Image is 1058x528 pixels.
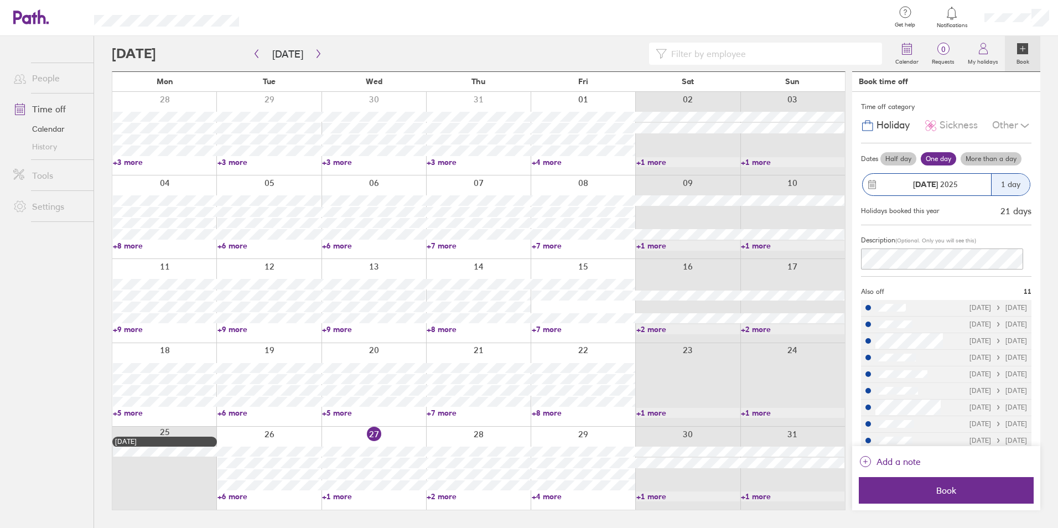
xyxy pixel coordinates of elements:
span: 2025 [913,180,958,189]
a: +9 more [322,324,426,334]
label: Half day [880,152,916,165]
a: +7 more [532,241,635,251]
a: +5 more [113,408,216,418]
span: Add a note [877,453,921,470]
a: +3 more [322,157,426,167]
label: Calendar [889,55,925,65]
a: +1 more [636,241,740,251]
label: Book [1010,55,1036,65]
a: +9 more [113,324,216,334]
a: +2 more [427,491,530,501]
div: [DATE] [DATE] [969,420,1027,428]
span: Sun [785,77,800,86]
button: [DATE] [263,45,312,63]
a: +5 more [322,408,426,418]
span: Description [861,236,895,244]
a: +8 more [532,408,635,418]
strong: [DATE] [913,179,938,189]
span: Get help [887,22,923,28]
a: +8 more [113,241,216,251]
input: Filter by employee [667,43,875,64]
a: +9 more [217,324,321,334]
a: +1 more [741,408,844,418]
span: Fri [578,77,588,86]
span: Holiday [877,120,910,131]
label: Requests [925,55,961,65]
div: [DATE] [DATE] [969,437,1027,444]
div: 1 day [991,174,1030,195]
a: +6 more [217,408,321,418]
div: Other [992,115,1031,136]
div: [DATE] [DATE] [969,320,1027,328]
a: +8 more [427,324,530,334]
a: +6 more [217,241,321,251]
div: [DATE] [DATE] [969,370,1027,378]
div: 21 days [1000,206,1031,216]
a: +3 more [217,157,321,167]
a: People [4,67,94,89]
a: +2 more [741,324,844,334]
a: +7 more [427,241,530,251]
button: [DATE] 20251 day [861,168,1031,201]
div: Book time off [859,77,908,86]
span: Thu [471,77,485,86]
div: [DATE] [DATE] [969,337,1027,345]
span: Also off [861,288,884,296]
span: Sickness [940,120,978,131]
span: (Optional. Only you will see this) [895,237,976,244]
span: Mon [157,77,173,86]
a: Time off [4,98,94,120]
div: [DATE] [DATE] [969,403,1027,411]
label: One day [921,152,956,165]
a: +1 more [741,241,844,251]
span: Notifications [934,22,970,29]
span: Tue [263,77,276,86]
a: My holidays [961,36,1005,71]
a: +1 more [741,491,844,501]
a: Notifications [934,6,970,29]
div: [DATE] [115,438,214,446]
div: [DATE] [DATE] [969,354,1027,361]
label: My holidays [961,55,1005,65]
label: More than a day [961,152,1021,165]
button: Add a note [859,453,921,470]
a: +3 more [113,157,216,167]
span: Sat [682,77,694,86]
span: Dates [861,155,878,163]
a: +7 more [427,408,530,418]
a: +6 more [217,491,321,501]
div: [DATE] [DATE] [969,387,1027,395]
a: Calendar [889,36,925,71]
a: +1 more [741,157,844,167]
button: Book [859,477,1034,504]
a: History [4,138,94,156]
a: Calendar [4,120,94,138]
a: +4 more [532,157,635,167]
a: +1 more [636,408,740,418]
span: 0 [925,45,961,54]
a: 0Requests [925,36,961,71]
a: Settings [4,195,94,218]
span: Wed [366,77,382,86]
a: +1 more [322,491,426,501]
a: +2 more [636,324,740,334]
span: 11 [1024,288,1031,296]
a: +4 more [532,491,635,501]
a: +7 more [532,324,635,334]
div: Holidays booked this year [861,207,940,215]
a: +3 more [427,157,530,167]
div: Time off category [861,99,1031,115]
a: Book [1005,36,1040,71]
span: Book [867,485,1026,495]
a: +1 more [636,491,740,501]
a: +1 more [636,157,740,167]
a: +6 more [322,241,426,251]
div: [DATE] [DATE] [969,304,1027,312]
a: Tools [4,164,94,187]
